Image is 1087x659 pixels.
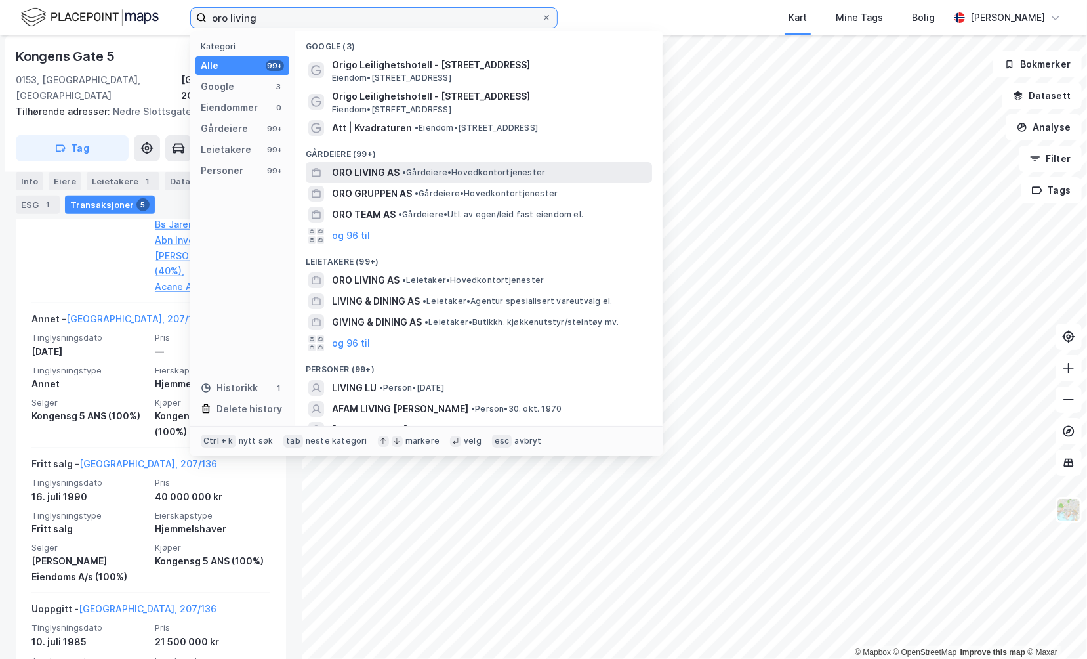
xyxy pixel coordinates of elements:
[402,275,544,286] span: Leietaker • Hovedkontortjenester
[155,376,270,392] div: Hjemmelshaver
[295,246,663,270] div: Leietakere (99+)
[332,422,440,438] span: [PERSON_NAME] LIVING
[201,380,258,396] div: Historikk
[16,46,117,67] div: Kongens Gate 5
[49,172,81,190] div: Eiere
[471,404,562,414] span: Person • 30. okt. 1970
[295,354,663,377] div: Personer (99+)
[201,58,218,74] div: Alle
[79,603,216,614] a: [GEOGRAPHIC_DATA], 207/136
[155,279,270,295] a: Acane AS (5.3%)
[912,10,935,26] div: Bolig
[424,317,619,328] span: Leietaker • Butikkh. kjøkkenutstyr/steintøy mv.
[31,553,147,585] div: [PERSON_NAME] Eiendoms A/s (100%)
[415,123,538,133] span: Eiendom • [STREET_ADDRESS]
[332,165,400,181] span: ORO LIVING AS
[443,425,527,435] span: Person • 8. okt. 1991
[415,123,419,133] span: •
[165,172,230,190] div: Datasett
[443,425,447,435] span: •
[274,81,284,92] div: 3
[31,634,147,650] div: 10. juli 1985
[1019,146,1082,172] button: Filter
[201,79,234,95] div: Google
[31,542,147,553] span: Selger
[201,435,236,448] div: Ctrl + k
[16,106,113,117] span: Tilhørende adresser:
[239,436,274,446] div: nytt søk
[1021,177,1082,203] button: Tags
[295,31,663,54] div: Google (3)
[266,123,284,134] div: 99+
[41,198,54,211] div: 1
[789,10,807,26] div: Kart
[79,458,217,469] a: [GEOGRAPHIC_DATA], 207/136
[398,209,402,219] span: •
[31,408,147,424] div: Kongensg 5 ANS (100%)
[31,477,147,488] span: Tinglysningsdato
[31,622,147,633] span: Tinglysningsdato
[1006,114,1082,140] button: Analyse
[31,332,147,343] span: Tinglysningsdato
[1056,498,1081,522] img: Z
[274,383,284,393] div: 1
[16,196,60,214] div: ESG
[136,198,150,211] div: 5
[207,8,541,28] input: Søk på adresse, matrikkel, gårdeiere, leietakere eller personer
[306,436,367,446] div: neste kategori
[471,404,475,414] span: •
[402,167,406,177] span: •
[379,383,444,393] span: Person • [DATE]
[332,120,412,136] span: Att | Kvadraturen
[155,248,270,280] a: [PERSON_NAME] AS (40%),
[1021,596,1087,659] iframe: Chat Widget
[31,510,147,521] span: Tinglysningstype
[295,138,663,162] div: Gårdeiere (99+)
[283,435,303,448] div: tab
[31,376,147,392] div: Annet
[201,121,248,137] div: Gårdeiere
[31,489,147,505] div: 16. juli 1990
[332,57,647,73] span: Origo Leilighetshotell - [STREET_ADDRESS]
[155,510,270,521] span: Eierskapstype
[379,383,383,393] span: •
[332,380,377,396] span: LIVING LU
[141,175,154,188] div: 1
[155,365,270,376] span: Eierskapstype
[201,41,289,51] div: Kategori
[155,553,270,569] div: Kongensg 5 ANS (100%)
[16,135,129,161] button: Tag
[332,228,370,244] button: og 96 til
[21,6,159,29] img: logo.f888ab2527a4732fd821a326f86c7f29.svg
[155,217,270,232] a: Bs Jaren AS (2.47%),
[155,489,270,505] div: 40 000 000 kr
[1002,83,1082,109] button: Datasett
[402,167,545,178] span: Gårdeiere • Hovedkontortjenester
[332,207,396,223] span: ORO TEAM AS
[332,272,400,288] span: ORO LIVING AS
[332,335,370,351] button: og 96 til
[31,311,204,332] div: Annet -
[155,622,270,633] span: Pris
[16,72,181,104] div: 0153, [GEOGRAPHIC_DATA], [GEOGRAPHIC_DATA]
[893,648,957,657] a: OpenStreetMap
[1021,596,1087,659] div: Kontrollprogram for chat
[960,648,1025,657] a: Improve this map
[155,232,270,248] a: Abn Invest AS (3.8%),
[422,296,612,307] span: Leietaker • Agentur spesialisert vareutvalg el.
[402,275,406,285] span: •
[970,10,1045,26] div: [PERSON_NAME]
[201,163,243,179] div: Personer
[398,209,583,220] span: Gårdeiere • Utl. av egen/leid fast eiendom el.
[492,435,512,448] div: esc
[87,172,159,190] div: Leietakere
[422,296,426,306] span: •
[155,408,270,440] div: Kongens Gate 5 AS (100%)
[332,186,412,202] span: ORO GRUPPEN AS
[66,313,204,324] a: [GEOGRAPHIC_DATA], 207/136
[65,196,155,214] div: Transaksjoner
[155,397,270,408] span: Kjøper
[155,634,270,650] div: 21 500 000 kr
[332,314,422,330] span: GIVING & DINING AS
[266,144,284,155] div: 99+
